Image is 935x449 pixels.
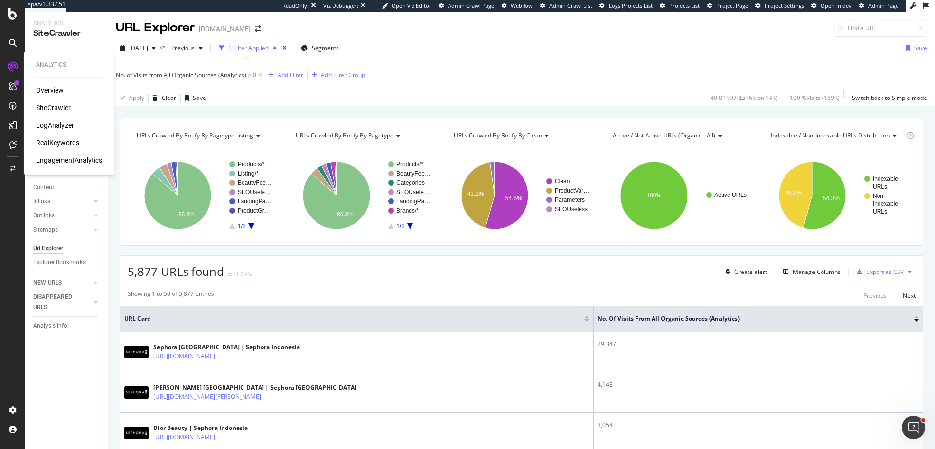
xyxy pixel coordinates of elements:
[36,120,74,130] div: LogAnalyzer
[128,290,214,301] div: Showing 1 to 50 of 5,877 entries
[902,416,925,439] iframe: Intercom live chat
[613,131,715,139] span: Active / Not Active URLs (organic - all)
[33,225,58,235] div: Sitemaps
[149,90,176,106] button: Clear
[834,20,927,37] input: Find a URL
[555,187,589,194] text: ProductVar…
[153,351,215,361] a: [URL][DOMAIN_NAME]
[33,243,63,254] div: Url Explorer
[36,61,102,69] div: Analytics
[248,71,251,79] span: >
[129,94,144,102] div: Apply
[771,131,890,139] span: Indexable / Non-Indexable URLs distribution
[603,153,757,238] svg: A chart.
[33,211,91,221] a: Outlinks
[193,94,206,102] div: Save
[903,292,916,300] div: Next
[598,380,919,389] div: 4,148
[902,40,927,56] button: Save
[178,211,195,218] text: 86.3%
[762,153,916,238] div: A chart.
[228,273,232,276] img: Equal
[323,2,358,10] div: Viz Debugger:
[33,196,50,207] div: Inlinks
[555,178,570,185] text: Clean
[168,40,206,56] button: Previous
[321,71,365,79] div: Add Filter Group
[868,2,898,9] span: Admin Page
[779,266,841,277] button: Manage Columns
[598,421,919,429] div: 3,054
[253,68,256,82] span: 0
[36,156,102,165] a: EngagementAnalytics
[36,138,79,148] a: RealKeywords
[852,94,927,102] div: Switch back to Simple mode
[124,314,582,323] span: URL Card
[392,2,431,9] span: Open Viz Editor
[124,427,149,439] img: main image
[33,243,101,254] a: Url Explorer
[33,292,91,312] a: DISAPPEARED URLS
[769,128,904,143] h4: Indexable / Non-Indexable URLs Distribution
[540,2,592,10] a: Admin Crawl List
[255,25,261,32] div: arrow-right-arrow-left
[296,131,393,139] span: URLs Crawled By Botify By pagetype
[308,69,365,81] button: Add Filter Group
[124,386,149,399] img: main image
[721,264,767,279] button: Create alert
[33,211,55,221] div: Outlinks
[33,196,91,207] a: Inlinks
[439,2,494,10] a: Admin Crawl Page
[448,2,494,9] span: Admin Crawl Page
[555,206,588,213] text: SEOUseless
[116,20,195,36] div: URL Explorer
[873,208,887,215] text: URLs
[228,44,269,52] div: 1 Filter Applied
[755,2,804,10] a: Project Settings
[286,153,439,238] svg: A chart.
[396,179,425,186] text: Categories
[714,192,747,198] text: Active URLs
[785,190,802,196] text: 45.7%
[859,2,898,10] a: Admin Page
[669,2,700,9] span: Projects List
[863,290,887,301] button: Previous
[153,392,261,402] a: [URL][DOMAIN_NAME][PERSON_NAME]
[153,432,215,442] a: [URL][DOMAIN_NAME]
[238,223,246,230] text: 1/2
[282,2,309,10] div: ReadOnly:
[793,268,841,276] div: Manage Columns
[238,179,272,186] text: BeautyFee…
[297,40,343,56] button: Segments
[467,191,484,197] text: 43.2%
[33,278,91,288] a: NEW URLS
[511,2,533,9] span: Webflow
[33,321,101,331] a: Analysis Info
[116,90,144,106] button: Apply
[646,192,661,199] text: 100%
[337,211,354,218] text: 86.3%
[33,225,91,235] a: Sitemaps
[396,223,405,230] text: 1/2
[280,43,289,53] div: times
[153,424,258,432] div: Dior Beauty | Sephora Indonesia
[264,69,303,81] button: Add Filter
[848,90,927,106] button: Switch back to Simple mode
[445,153,597,238] svg: A chart.
[33,182,54,193] div: Content
[36,103,71,113] a: SiteCrawler
[873,193,885,199] text: Non-
[821,2,852,9] span: Open in dev
[36,85,64,95] a: Overview
[611,128,748,143] h4: Active / Not Active URLs
[853,264,904,279] button: Export as CSV
[873,183,887,190] text: URLs
[278,71,303,79] div: Add Filter
[128,263,224,279] span: 5,877 URLs found
[873,176,898,182] text: Indexable
[711,94,778,102] div: 40.81 % URLs ( 6K on 14K )
[549,2,592,9] span: Admin Crawl List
